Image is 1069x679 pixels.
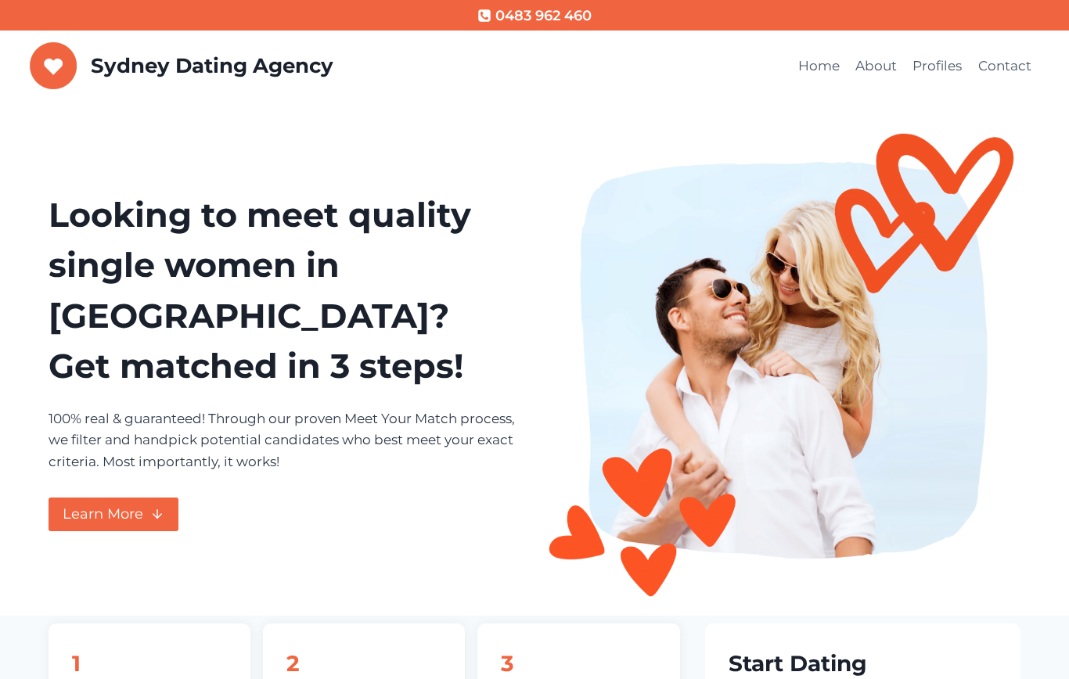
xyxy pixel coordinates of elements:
a: Profiles [905,48,970,85]
img: Sydney Dating Agency [30,42,77,89]
a: About [848,48,905,85]
a: Home [790,48,848,85]
a: Sydney Dating Agency [30,42,333,89]
a: 0483 962 460 [477,5,592,27]
a: Contact [970,48,1039,85]
p: 100% real & guaranteed! Through our proven Meet Your Match process, we filter and handpick potent... [49,408,522,472]
h1: Looking to meet quality single women in [GEOGRAPHIC_DATA]? Get matched in 3 steps! [49,190,522,392]
nav: Primary [790,48,1040,85]
p: Sydney Dating Agency [91,54,333,78]
span: Learn More [63,503,143,526]
a: Learn More [49,498,178,531]
span: 0483 962 460 [495,5,592,27]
